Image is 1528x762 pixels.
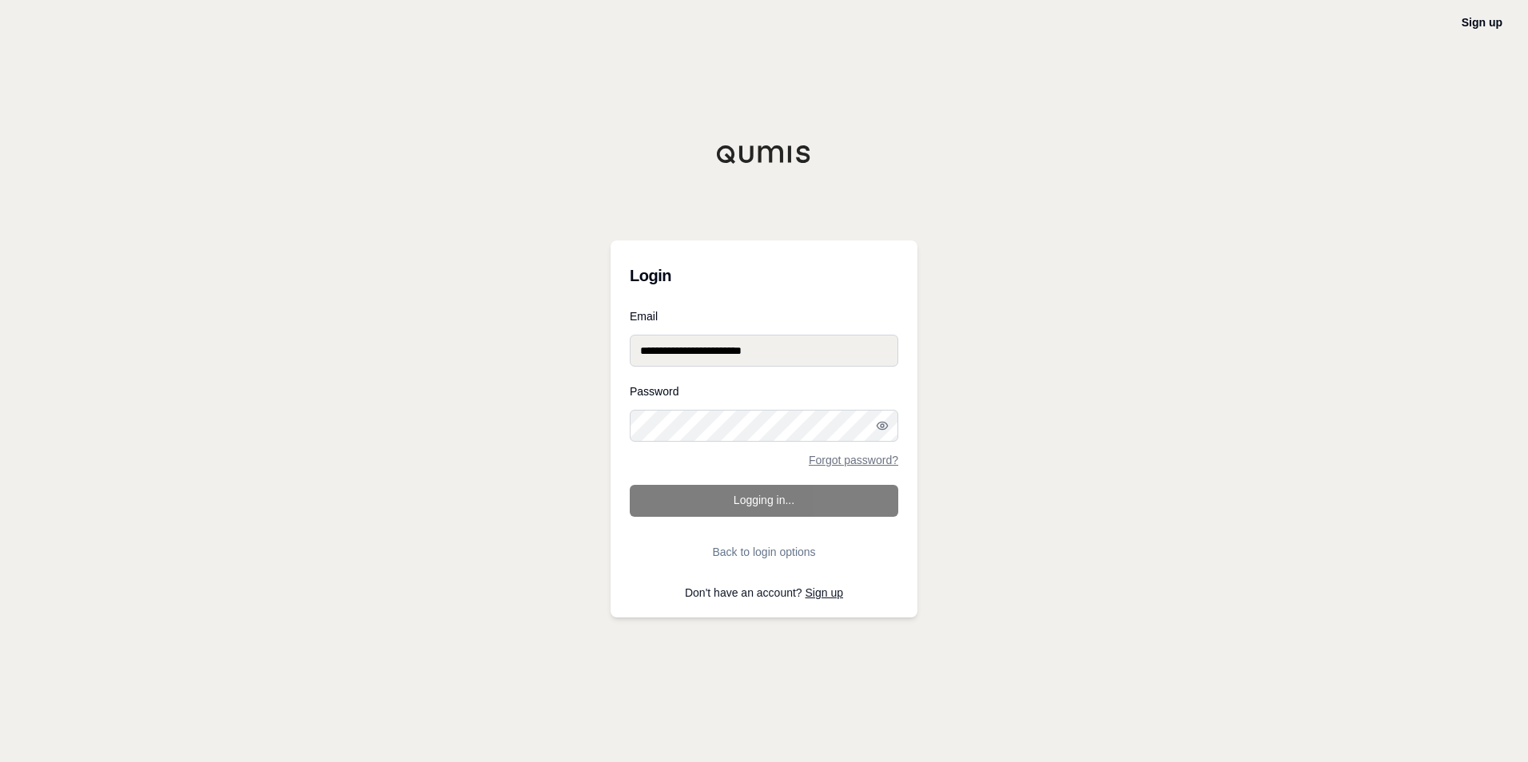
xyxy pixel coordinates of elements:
[630,260,898,292] h3: Login
[716,145,812,164] img: Qumis
[809,454,898,466] a: Forgot password?
[630,587,898,598] p: Don't have an account?
[630,386,898,397] label: Password
[630,536,898,568] button: Back to login options
[1462,16,1502,29] a: Sign up
[806,586,843,599] a: Sign up
[630,311,898,322] label: Email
